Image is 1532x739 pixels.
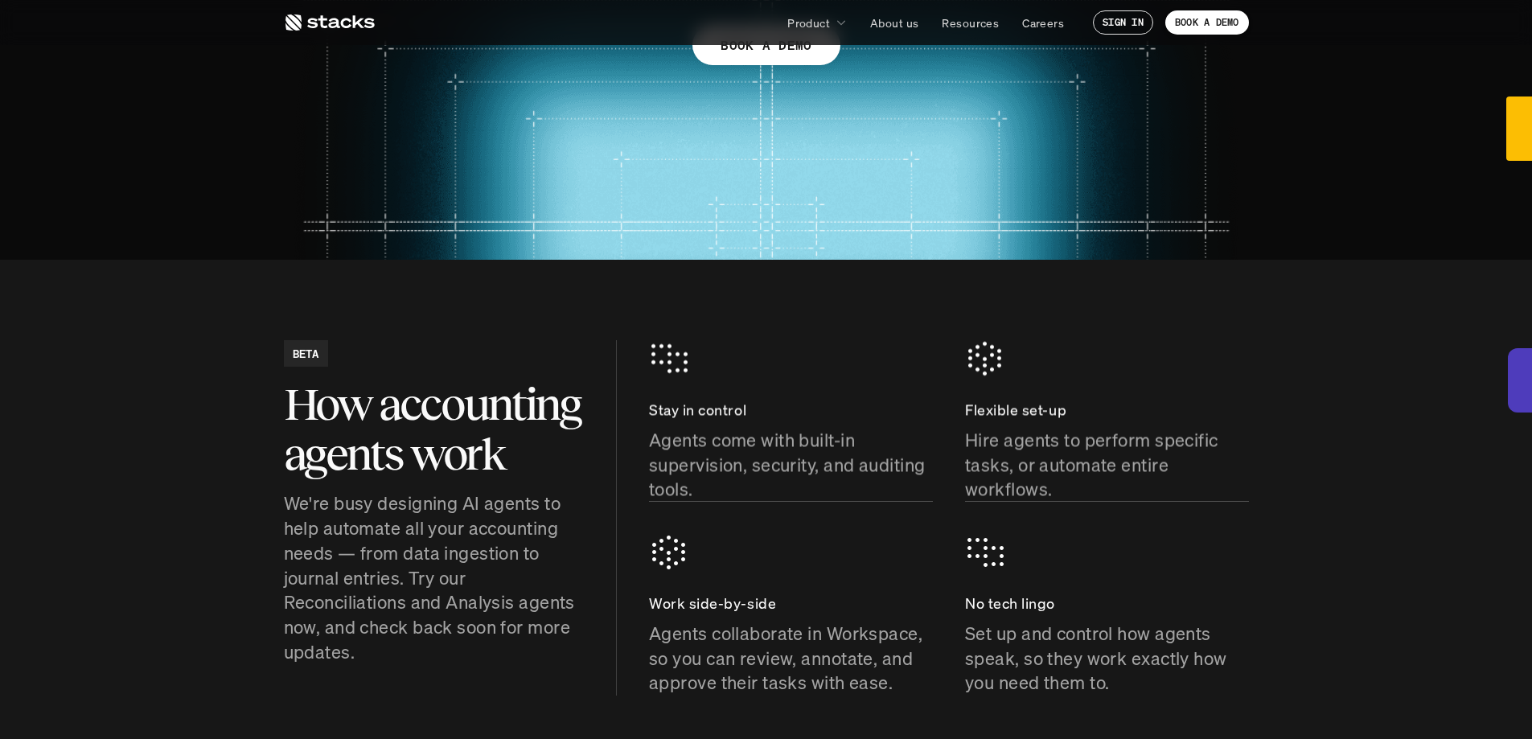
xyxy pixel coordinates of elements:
[965,622,1249,696] p: Set up and control how agents speak, so they work exactly how you need them to.
[649,398,933,421] p: Stay in control
[649,622,933,696] p: Agents collaborate in Workspace, so you can review, annotate, and approve their tasks with ease.
[1175,17,1239,28] p: BOOK A DEMO
[1165,10,1249,35] a: BOOK A DEMO
[1022,14,1064,31] p: Careers
[1103,17,1144,28] p: SIGN IN
[932,8,1008,37] a: Resources
[284,491,584,665] p: We're busy designing AI agents to help automate all your accounting needs — from data ingestion t...
[1093,10,1153,35] a: SIGN IN
[942,14,999,31] p: Resources
[965,398,1249,421] p: Flexible set-up
[965,592,1249,615] p: No tech lingo
[649,428,933,502] p: Agents come with built-in supervision, security, and auditing tools.
[721,34,812,57] p: BOOK A DEMO
[190,306,261,318] a: Privacy Policy
[293,345,319,362] h2: BETA
[1012,8,1074,37] a: Careers
[692,25,840,65] a: BOOK A DEMO
[284,380,584,478] h2: How accounting agents work
[649,592,933,615] p: Work side-by-side
[965,428,1249,502] p: Hire agents to perform specific tasks, or automate entire workflows.
[870,14,918,31] p: About us
[787,14,830,31] p: Product
[860,8,928,37] a: About us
